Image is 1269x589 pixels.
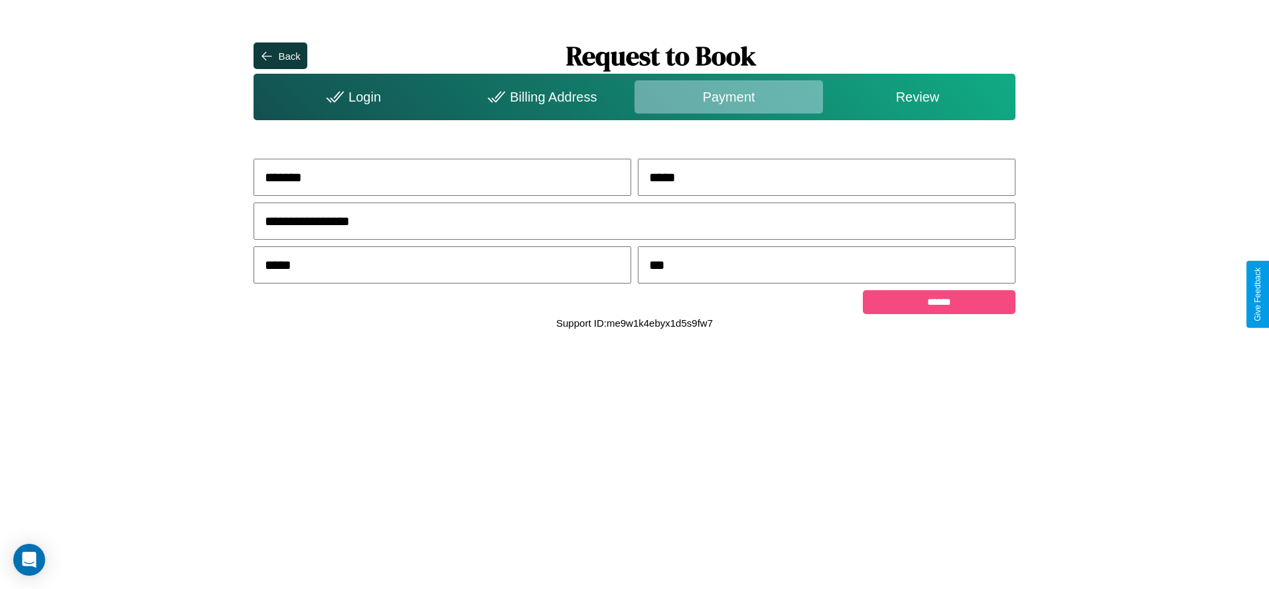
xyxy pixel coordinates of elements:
div: Back [278,50,300,62]
button: Back [254,42,307,69]
div: Billing Address [446,80,634,114]
h1: Request to Book [307,38,1015,74]
div: Open Intercom Messenger [13,544,45,576]
div: Login [257,80,445,114]
div: Payment [634,80,823,114]
div: Give Feedback [1253,268,1262,321]
p: Support ID: me9w1k4ebyx1d5s9fw7 [556,314,713,332]
div: Review [823,80,1011,114]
